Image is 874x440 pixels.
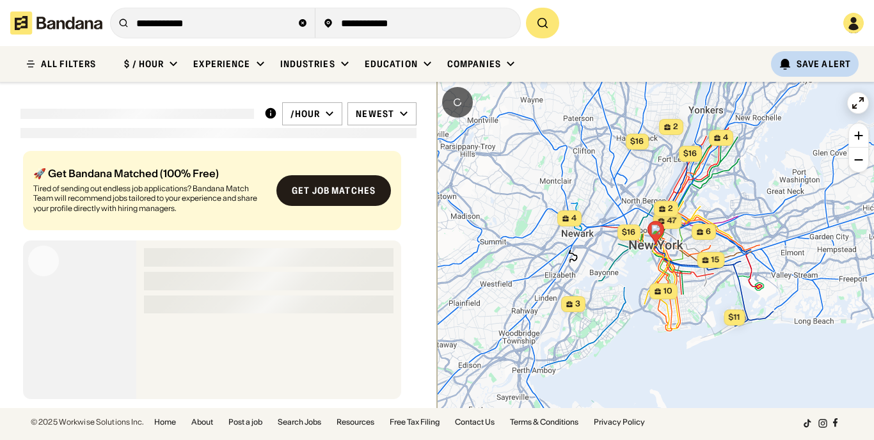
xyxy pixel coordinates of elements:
[510,418,578,426] a: Terms & Conditions
[290,108,321,120] div: /hour
[10,12,102,35] img: Bandana logotype
[390,418,440,426] a: Free Tax Filing
[673,122,678,132] span: 2
[723,132,728,143] span: 4
[571,213,576,224] span: 4
[124,58,164,70] div: $ / hour
[337,418,374,426] a: Resources
[278,418,321,426] a: Search Jobs
[683,148,697,158] span: $16
[622,227,635,237] span: $16
[711,255,719,265] span: 15
[706,226,711,237] span: 6
[667,216,676,226] span: 47
[594,418,645,426] a: Privacy Policy
[33,184,266,214] div: Tired of sending out endless job applications? Bandana Match Team will recommend jobs tailored to...
[630,136,644,146] span: $16
[663,286,672,297] span: 10
[668,203,673,214] span: 2
[41,59,96,68] div: ALL FILTERS
[365,58,418,70] div: Education
[292,186,376,195] div: Get job matches
[280,58,335,70] div: Industries
[154,418,176,426] a: Home
[728,312,740,322] span: $11
[193,58,250,70] div: Experience
[356,108,394,120] div: Newest
[575,299,580,310] span: 3
[191,418,213,426] a: About
[31,418,144,426] div: © 2025 Workwise Solutions Inc.
[33,168,266,178] div: 🚀 Get Bandana Matched (100% Free)
[455,418,495,426] a: Contact Us
[447,58,501,70] div: Companies
[797,58,851,70] div: Save Alert
[228,418,262,426] a: Post a job
[20,146,417,408] div: grid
